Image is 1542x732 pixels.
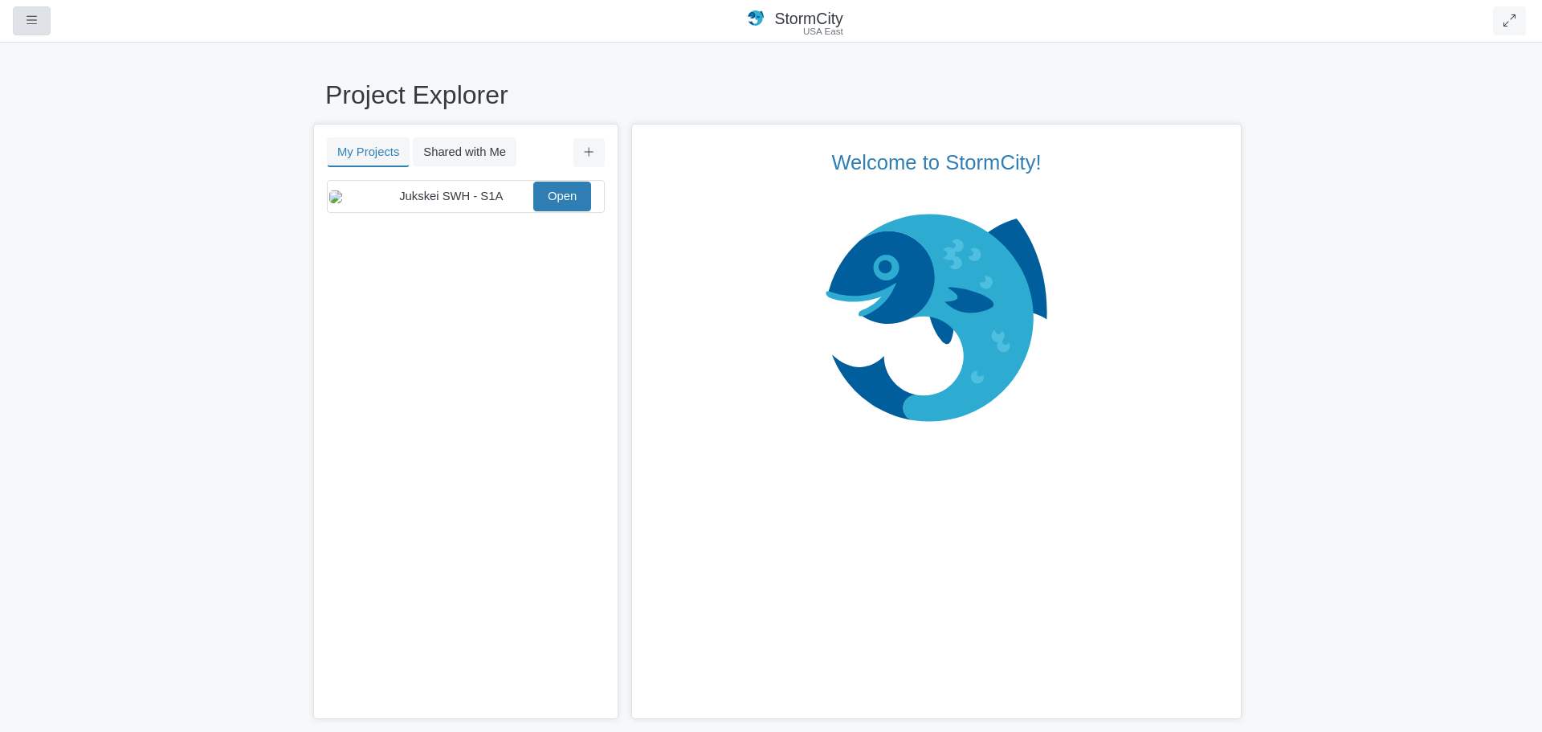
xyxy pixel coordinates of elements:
a: Open [533,182,591,211]
img: 6369e59e-ea3b-4cd2-9ee6-737e3b5a17d0 [329,190,342,203]
span: USA East [803,26,843,38]
p: Welcome to StormCity! [645,150,1228,175]
h1: Project Explorer [325,80,1217,110]
button: Shared with Me [413,137,516,166]
button: My Projects [327,137,410,167]
span: Jukskei SWH - S1A [399,190,503,202]
img: chi-fish-icon.svg [748,10,767,26]
img: chi-fish.svg [825,213,1047,423]
span: StormCity [774,10,842,27]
